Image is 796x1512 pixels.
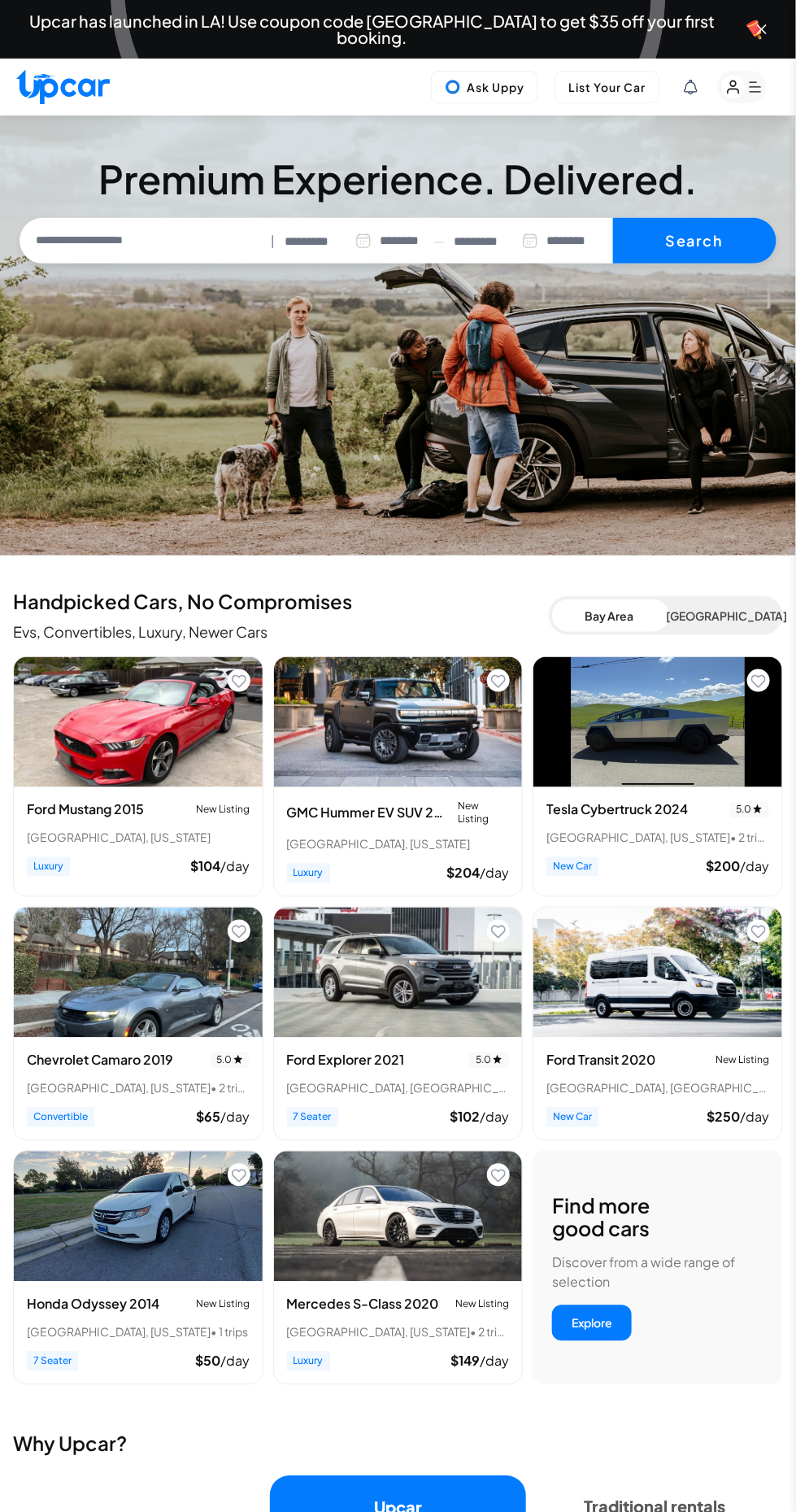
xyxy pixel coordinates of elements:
[287,1324,510,1340] div: [GEOGRAPHIC_DATA], [US_STATE] • 2 trips
[220,1109,250,1126] span: /day
[287,1051,405,1070] h3: Ford Explorer 2021
[27,857,70,877] span: Luxury
[552,599,666,632] button: Bay Area
[210,1052,250,1069] div: 5.0
[27,800,144,820] h3: Ford Mustang 2015
[27,1295,159,1314] h3: Honda Odyssey 2014
[273,656,524,897] div: View details for GMC Hummer EV SUV 2024
[533,908,782,1038] img: Ford Transit 2020
[287,836,510,852] div: [GEOGRAPHIC_DATA], [US_STATE]
[13,588,549,614] h2: Handpicked Cars, No Compromises
[729,802,769,818] div: 5.0
[546,1108,598,1127] span: New Car
[287,1295,439,1314] h3: Mercedes S-Class 2020
[747,669,770,692] button: Add to favorites
[27,1324,250,1340] div: [GEOGRAPHIC_DATA], [US_STATE] • 1 trips
[14,1152,263,1282] img: Honda Odyssey 2014
[220,858,250,875] span: /day
[754,21,770,37] button: Close banner
[14,657,263,787] img: Ford Mustang 2015
[487,669,510,692] button: Add to favorites
[195,1353,220,1370] span: $ 50
[13,13,731,46] span: Upcar has launched in LA! Use coupon code [GEOGRAPHIC_DATA] to get $35 off your first booking.
[13,1431,783,1457] h2: Why Upcar?
[233,1055,243,1065] img: star
[196,1298,250,1311] span: New Listing
[546,1051,655,1070] h3: Ford Transit 2020
[546,830,769,846] div: [GEOGRAPHIC_DATA], [US_STATE] • 2 trips
[707,1109,740,1126] span: $ 250
[228,669,250,692] button: Add to favorites
[273,907,524,1141] div: View details for Ford Explorer 2021
[546,857,598,877] span: New Car
[274,908,523,1038] img: Ford Explorer 2021
[13,1151,263,1385] div: View details for Honda Odyssey 2014
[20,159,776,198] h3: Premium Experience. Delivered.
[613,218,776,264] button: Search
[228,920,250,943] button: Add to favorites
[487,920,510,943] button: Add to favorites
[220,1353,250,1370] span: /day
[716,1054,769,1067] span: New Listing
[16,69,110,104] img: Upcar Logo
[533,656,783,897] div: View details for Tesla Cybertruck 2024
[666,599,780,632] button: [GEOGRAPHIC_DATA]
[458,800,509,826] span: New Listing
[706,858,740,875] span: $ 200
[27,1108,94,1127] span: Convertible
[196,1109,220,1126] span: $ 65
[431,71,538,103] button: Ask Uppy
[433,232,444,251] span: —
[740,858,769,875] span: /day
[480,1353,509,1370] span: /day
[533,907,783,1141] div: View details for Ford Transit 2020
[27,1080,250,1096] div: [GEOGRAPHIC_DATA], [US_STATE] • 2 trips
[450,1109,480,1126] span: $ 102
[190,858,220,875] span: $ 104
[27,830,250,846] div: [GEOGRAPHIC_DATA], [US_STATE]
[13,907,263,1141] div: View details for Chevrolet Camaro 2019
[272,232,276,251] span: |
[487,1164,510,1187] button: Add to favorites
[546,1080,769,1096] div: [GEOGRAPHIC_DATA], [GEOGRAPHIC_DATA]
[274,657,523,787] img: GMC Hummer EV SUV 2024
[740,1109,769,1126] span: /day
[446,865,480,882] span: $ 204
[455,1298,509,1311] span: New Listing
[552,1195,650,1240] h3: Find more good cars
[228,1164,250,1187] button: Add to favorites
[287,804,452,823] h3: GMC Hummer EV SUV 2024
[480,1109,509,1126] span: /day
[27,1352,78,1371] span: 7 Seater
[287,1108,338,1127] span: 7 Seater
[445,79,461,95] img: Uppy
[196,804,250,817] span: New Listing
[14,908,263,1038] img: Chevrolet Camaro 2019
[287,864,330,883] span: Luxury
[546,800,688,820] h3: Tesla Cybertruck 2024
[555,71,659,103] button: List Your Car
[450,1353,480,1370] span: $ 149
[274,1152,523,1282] img: Mercedes S-Class 2020
[493,1055,502,1065] img: star
[273,1151,524,1385] div: View details for Mercedes S-Class 2020
[552,1253,763,1292] p: Discover from a wide range of selection
[469,1052,509,1069] div: 5.0
[552,1305,632,1341] button: Explore
[287,1352,330,1371] span: Luxury
[533,657,782,787] img: Tesla Cybertruck 2024
[747,920,770,943] button: Add to favorites
[753,804,763,814] img: star
[13,621,549,643] p: Evs, Convertibles, Luxury, Newer Cars
[27,1051,173,1070] h3: Chevrolet Camaro 2019
[480,865,509,882] span: /day
[287,1080,510,1096] div: [GEOGRAPHIC_DATA], [GEOGRAPHIC_DATA] • 2 trips
[13,656,263,897] div: View details for Ford Mustang 2015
